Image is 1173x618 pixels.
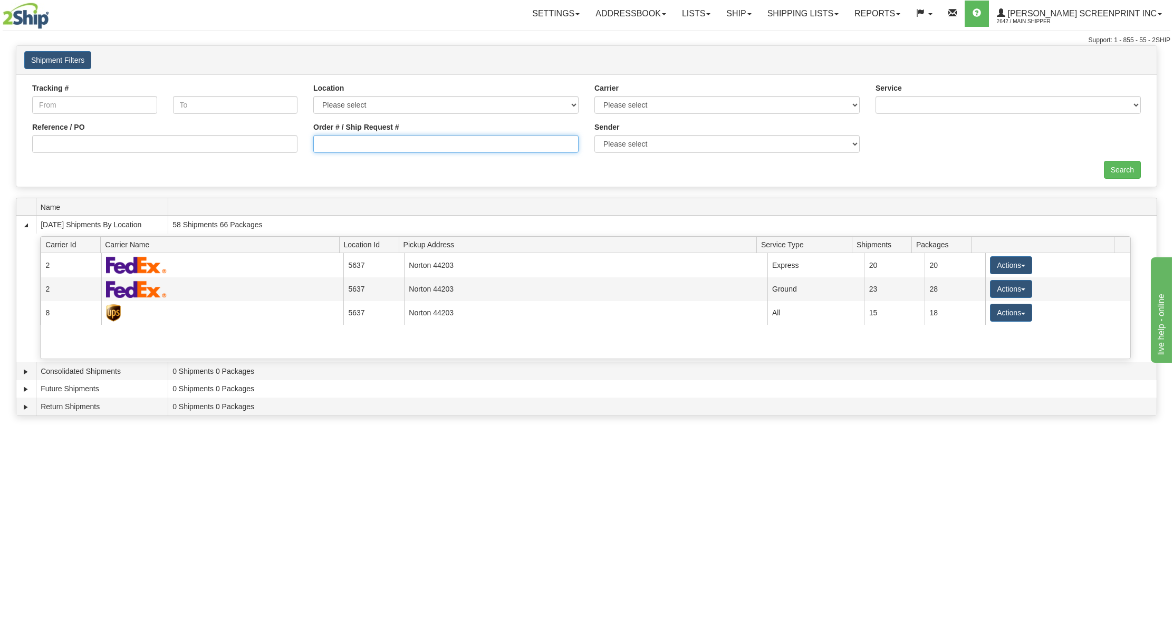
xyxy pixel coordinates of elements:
label: Order # / Ship Request # [313,122,399,132]
td: All [767,301,864,325]
button: Actions [990,304,1032,322]
td: 0 Shipments 0 Packages [168,398,1157,416]
span: Carrier Id [45,236,100,253]
a: Ship [718,1,759,27]
input: To [173,96,298,114]
label: Carrier [594,83,619,93]
a: Expand [21,366,31,377]
img: FedEx [106,281,167,298]
span: Name [41,199,168,215]
td: Ground [767,277,864,301]
td: 0 Shipments 0 Packages [168,380,1157,398]
td: 23 [864,277,925,301]
input: Search [1104,161,1141,179]
a: Lists [674,1,718,27]
button: Shipment Filters [24,51,91,69]
a: [PERSON_NAME] Screenprint Inc 2642 / Main Shipper [989,1,1170,27]
span: Carrier Name [105,236,339,253]
span: Pickup Address [403,236,757,253]
td: 58 Shipments 66 Packages [168,216,1157,234]
td: Express [767,253,864,277]
td: Future Shipments [36,380,168,398]
td: Norton 44203 [404,253,767,277]
div: live help - online [8,6,98,19]
img: FedEx [106,256,167,274]
label: Location [313,83,344,93]
td: 2 [41,277,101,301]
label: Tracking # [32,83,69,93]
td: 8 [41,301,101,325]
td: 18 [925,301,985,325]
img: UPS [106,304,121,322]
div: Support: 1 - 855 - 55 - 2SHIP [3,36,1170,45]
td: 2 [41,253,101,277]
td: Norton 44203 [404,277,767,301]
td: Return Shipments [36,398,168,416]
img: logo2642.jpg [3,3,49,29]
a: Shipping lists [759,1,847,27]
td: 28 [925,277,985,301]
iframe: chat widget [1149,255,1172,363]
span: [PERSON_NAME] Screenprint Inc [1005,9,1157,18]
a: Collapse [21,220,31,230]
a: Expand [21,384,31,394]
td: 20 [925,253,985,277]
td: 0 Shipments 0 Packages [168,362,1157,380]
td: 5637 [343,301,404,325]
td: 20 [864,253,925,277]
td: Consolidated Shipments [36,362,168,380]
label: Service [876,83,902,93]
td: 5637 [343,277,404,301]
a: Settings [524,1,588,27]
a: Expand [21,402,31,412]
a: Addressbook [588,1,674,27]
button: Actions [990,256,1032,274]
input: From [32,96,157,114]
td: 5637 [343,253,404,277]
td: 15 [864,301,925,325]
td: [DATE] Shipments By Location [36,216,168,234]
label: Reference / PO [32,122,85,132]
span: 2642 / Main Shipper [997,16,1076,27]
span: Packages [916,236,971,253]
td: Norton 44203 [404,301,767,325]
label: Sender [594,122,619,132]
a: Reports [847,1,908,27]
button: Actions [990,280,1032,298]
span: Service Type [761,236,852,253]
span: Shipments [857,236,911,253]
span: Location Id [344,236,399,253]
